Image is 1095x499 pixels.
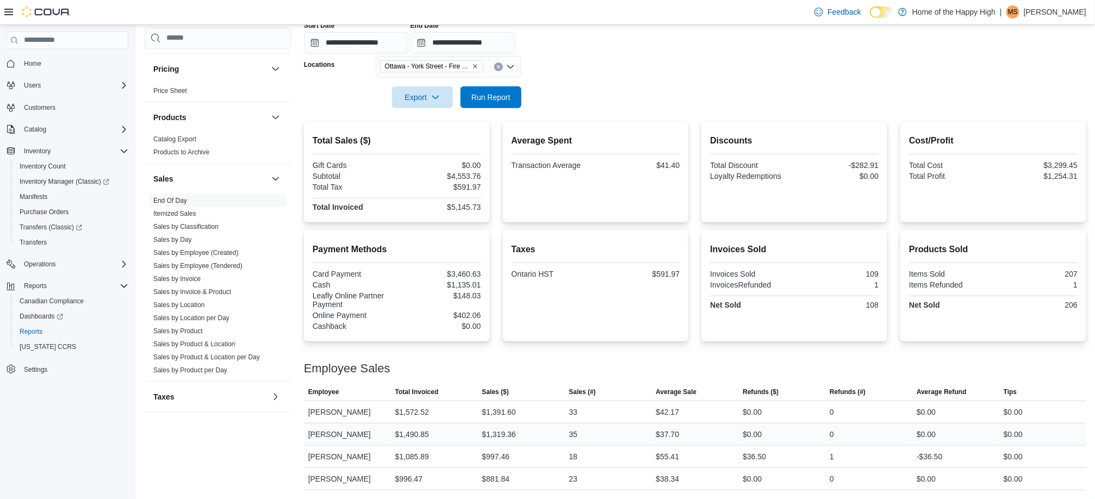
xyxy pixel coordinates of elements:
[20,192,47,201] span: Manifests
[153,314,229,322] a: Sales by Location per Day
[20,145,128,158] span: Inventory
[15,190,52,203] a: Manifests
[304,446,391,467] div: [PERSON_NAME]
[917,406,936,419] div: $0.00
[11,220,133,235] a: Transfers (Classic)
[153,236,192,244] a: Sales by Day
[24,282,47,290] span: Reports
[395,388,439,396] span: Total Invoiced
[743,428,762,441] div: $0.00
[870,7,893,18] input: Dark Mode
[313,291,395,309] div: Leafly Online Partner Payment
[399,183,481,191] div: $591.97
[153,135,196,144] span: Catalog Export
[512,270,594,278] div: Ontario HST
[153,391,267,402] button: Taxes
[15,175,128,188] span: Inventory Manager (Classic)
[912,5,996,18] p: Home of the Happy High
[2,278,133,294] button: Reports
[15,190,128,203] span: Manifests
[395,450,429,463] div: $1,085.89
[11,174,133,189] a: Inventory Manager (Classic)
[410,21,439,30] label: End Date
[482,472,510,485] div: $881.84
[304,423,391,445] div: [PERSON_NAME]
[20,238,47,247] span: Transfers
[313,311,395,320] div: Online Payment
[909,172,991,180] div: Total Profit
[20,279,51,292] button: Reports
[153,262,242,270] a: Sales by Employee (Tendered)
[909,243,1078,256] h2: Products Sold
[2,361,133,377] button: Settings
[15,205,128,219] span: Purchase Orders
[512,243,680,256] h2: Taxes
[15,160,70,173] a: Inventory Count
[380,60,483,72] span: Ottawa - York Street - Fire & Flower
[569,450,578,463] div: 18
[7,51,128,406] nav: Complex example
[313,203,363,211] strong: Total Invoiced
[392,86,453,108] button: Export
[1006,5,1019,18] div: Matthew Sheculski
[15,236,128,249] span: Transfers
[710,172,792,180] div: Loyalty Redemptions
[743,406,762,419] div: $0.00
[11,204,133,220] button: Purchase Orders
[395,406,429,419] div: $1,572.52
[24,81,41,90] span: Users
[2,257,133,272] button: Operations
[313,172,395,180] div: Subtotal
[20,279,128,292] span: Reports
[598,161,680,170] div: $41.40
[304,60,335,69] label: Locations
[11,309,133,324] a: Dashboards
[20,258,128,271] span: Operations
[512,134,680,147] h2: Average Spent
[395,472,423,485] div: $996.47
[797,161,879,170] div: -$282.91
[22,7,71,17] img: Cova
[830,406,834,419] div: 0
[20,297,84,305] span: Canadian Compliance
[512,161,594,170] div: Transaction Average
[20,101,128,114] span: Customers
[153,148,209,156] a: Products to Archive
[269,172,282,185] button: Sales
[153,366,227,375] span: Sales by Product per Day
[15,325,128,338] span: Reports
[153,327,203,335] a: Sales by Product
[909,134,1078,147] h2: Cost/Profit
[153,197,187,204] a: End Of Day
[20,208,69,216] span: Purchase Orders
[810,1,865,23] a: Feedback
[2,144,133,159] button: Inventory
[20,57,128,70] span: Home
[269,111,282,124] button: Products
[153,275,201,283] span: Sales by Invoice
[410,32,515,54] input: Press the down key to open a popover containing a calendar.
[909,301,940,309] strong: Net Sold
[996,161,1078,170] div: $3,299.45
[828,7,861,17] span: Feedback
[1004,472,1023,485] div: $0.00
[569,406,578,419] div: 33
[153,340,235,348] a: Sales by Product & Location
[153,353,260,361] a: Sales by Product & Location per Day
[482,388,509,396] span: Sales ($)
[269,63,282,76] button: Pricing
[20,362,128,376] span: Settings
[710,161,792,170] div: Total Discount
[153,288,231,296] a: Sales by Invoice & Product
[304,468,391,490] div: [PERSON_NAME]
[153,135,196,143] a: Catalog Export
[710,301,741,309] strong: Net Sold
[494,63,503,71] button: Clear input
[1004,406,1023,419] div: $0.00
[313,134,481,147] h2: Total Sales ($)
[153,223,219,230] a: Sales by Classification
[153,173,267,184] button: Sales
[15,325,47,338] a: Reports
[24,260,56,269] span: Operations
